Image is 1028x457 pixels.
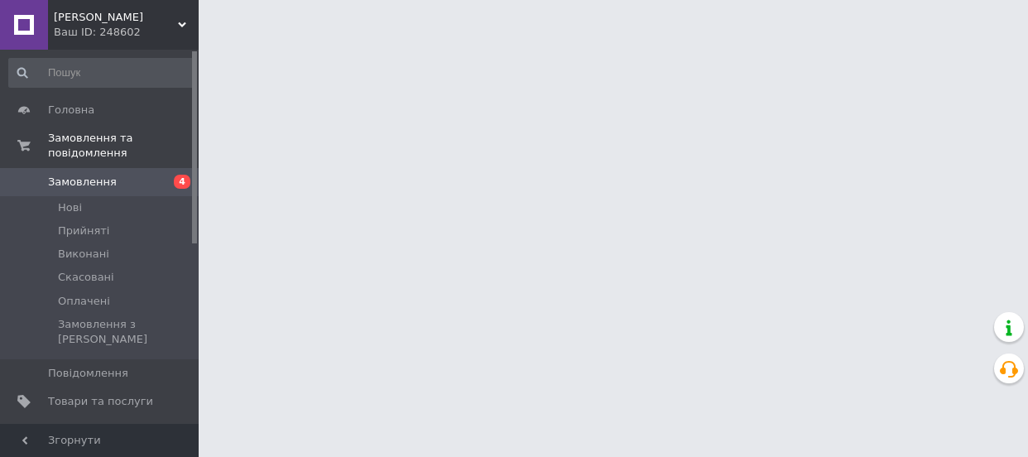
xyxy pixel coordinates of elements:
span: Оплачені [58,294,110,309]
div: Ваш ID: 248602 [54,25,199,40]
span: 4 [174,175,190,189]
span: Повідомлення [48,366,128,381]
span: [DEMOGRAPHIC_DATA] [48,422,171,437]
span: Головна [48,103,94,118]
span: Виконані [58,247,109,262]
span: Дім Комфорт [54,10,178,25]
span: Прийняті [58,224,109,238]
span: Замовлення та повідомлення [48,131,199,161]
span: Скасовані [58,270,114,285]
span: Нові [58,200,82,215]
span: Товари та послуги [48,394,153,409]
span: Замовлення з [PERSON_NAME] [58,317,193,347]
input: Пошук [8,58,195,88]
span: Замовлення [48,175,117,190]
